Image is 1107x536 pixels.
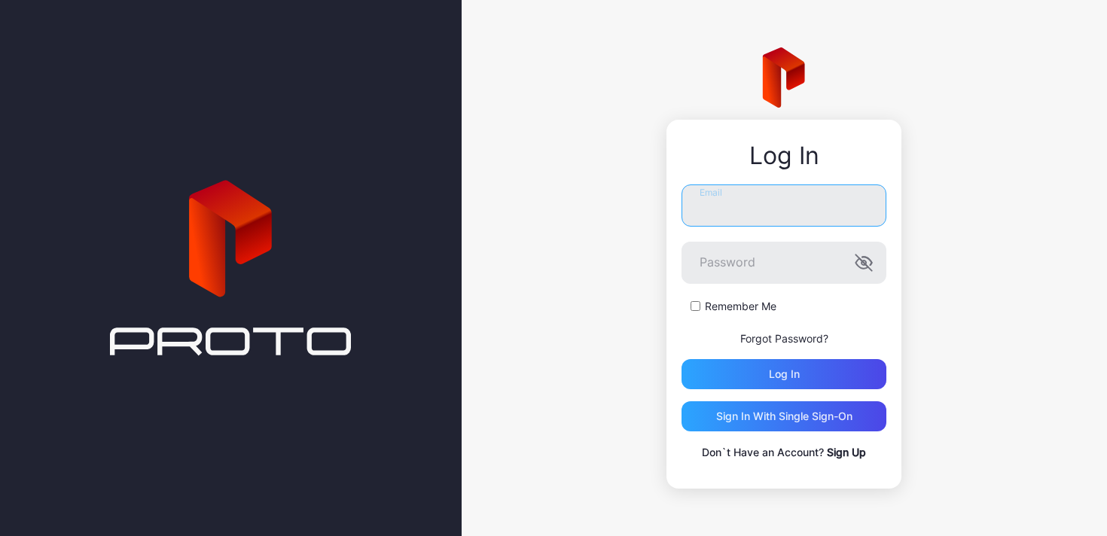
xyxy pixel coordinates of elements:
input: Password [682,242,886,284]
button: Sign in With Single Sign-On [682,401,886,431]
div: Log in [769,368,800,380]
label: Remember Me [705,299,776,314]
input: Email [682,184,886,227]
a: Sign Up [827,446,866,458]
a: Forgot Password? [740,332,828,345]
div: Log In [682,142,886,169]
p: Don`t Have an Account? [682,443,886,461]
button: Password [855,254,873,272]
button: Log in [682,359,886,389]
div: Sign in With Single Sign-On [716,410,852,422]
